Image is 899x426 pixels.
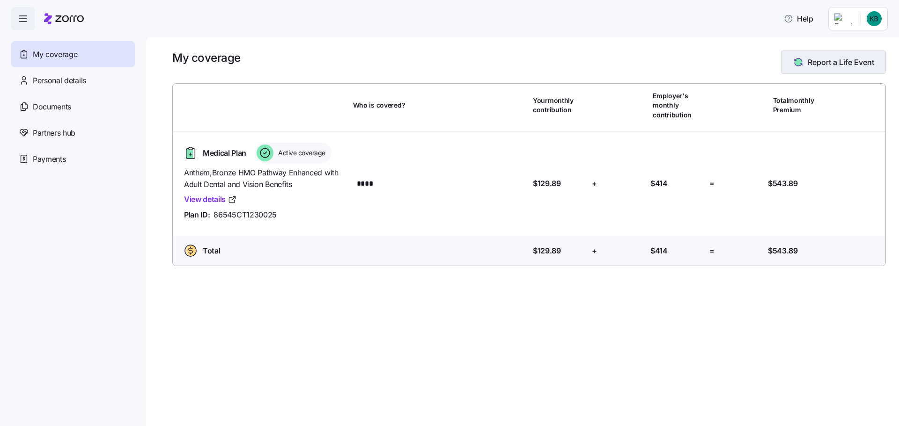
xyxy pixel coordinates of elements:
[533,96,585,115] span: Your monthly contribution
[33,153,66,165] span: Payments
[184,194,237,205] a: View details
[808,57,874,68] span: Report a Life Event
[11,67,135,94] a: Personal details
[653,91,705,120] span: Employer's monthly contribution
[592,245,597,257] span: +
[768,178,798,189] span: $543.89
[834,13,853,24] img: Employer logo
[33,75,86,87] span: Personal details
[776,9,821,28] button: Help
[768,245,798,257] span: $543.89
[650,178,668,189] span: $414
[203,245,220,257] span: Total
[33,127,75,139] span: Partners hub
[11,146,135,172] a: Payments
[784,13,813,24] span: Help
[33,101,71,113] span: Documents
[709,178,715,189] span: =
[203,147,246,159] span: Medical Plan
[533,178,561,189] span: $129.89
[867,11,882,26] img: 65b6a6d016a8d226c570ebaef9921726
[184,167,346,190] span: Anthem , Bronze HMO Pathway Enhanced with Adult Dental and Vision Benefits
[592,178,597,189] span: +
[650,245,668,257] span: $414
[11,41,135,67] a: My coverage
[172,51,241,65] h1: My coverage
[709,245,715,257] span: =
[275,148,325,158] span: Active coverage
[533,245,561,257] span: $129.89
[353,101,405,110] span: Who is covered?
[33,49,77,60] span: My coverage
[214,209,277,221] span: 86545CT1230025
[11,94,135,120] a: Documents
[11,120,135,146] a: Partners hub
[773,96,825,115] span: Total monthly Premium
[781,51,886,74] button: Report a Life Event
[184,209,210,221] span: Plan ID:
